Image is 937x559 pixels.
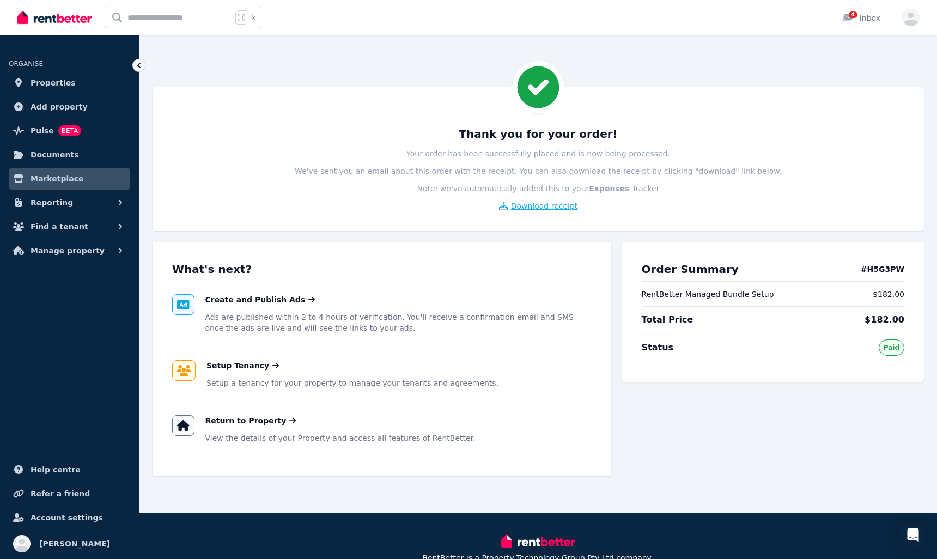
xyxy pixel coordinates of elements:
span: Account settings [31,511,103,524]
a: Documents [9,144,130,166]
h4: # H5G3PW [861,264,904,275]
span: Download receipt [511,200,578,211]
span: Status [642,341,674,354]
a: Marketplace [9,168,130,190]
h3: What's next? [172,262,592,277]
span: Create and Publish Ads [205,294,306,305]
span: ORGANISE [9,60,43,68]
button: Find a tenant [9,216,130,238]
span: Manage property [31,244,105,257]
span: Paid [884,343,899,352]
span: 4 [849,11,857,18]
p: Your order has been successfully placed and is now being processed. [406,148,670,159]
span: Setup Tenancy [206,360,269,371]
button: Manage property [9,240,130,262]
div: Open Intercom Messenger [900,522,926,548]
a: Return to Property [205,415,296,426]
p: View the details of your Property and access all features of RentBetter. [205,433,476,443]
span: Reporting [31,196,73,209]
p: Note: we've automatically added this to your Tracker [417,183,660,194]
span: Refer a friend [31,487,90,500]
a: Help centre [9,459,130,481]
img: RentBetter [17,9,92,26]
a: Create and Publish Ads [205,294,315,305]
b: Expenses [589,184,629,193]
span: k [252,13,255,22]
a: Refer a friend [9,483,130,505]
button: Reporting [9,192,130,214]
a: Setup Tenancy [206,360,279,371]
span: $182.00 [873,289,904,300]
a: Account settings [9,507,130,528]
span: [PERSON_NAME] [39,537,110,550]
span: Return to Property [205,415,287,426]
h2: Order Summary [642,262,739,277]
p: Setup a tenancy for your property to manage your tenants and agreements. [206,378,498,388]
span: Add property [31,100,88,113]
a: Properties [9,72,130,94]
span: Help centre [31,463,81,476]
span: Properties [31,76,76,89]
img: RentBetter [501,533,575,549]
a: PulseBETA [9,120,130,142]
a: Add property [9,96,130,118]
span: BETA [58,125,81,136]
span: Documents [31,148,79,161]
div: Inbox [842,13,880,23]
p: Ads are published within 2 to 4 hours of verification. You'll receive a confirmation email and SM... [205,312,592,333]
span: Find a tenant [31,220,88,233]
span: Marketplace [31,172,83,185]
p: We've sent you an email about this order with the receipt. You can also download the receipt by c... [295,166,782,177]
span: RentBetter Managed Bundle Setup [642,289,774,300]
span: $182.00 [865,313,904,326]
span: Pulse [31,124,54,137]
span: Total Price [642,313,693,326]
h3: Thank you for your order! [459,126,617,142]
